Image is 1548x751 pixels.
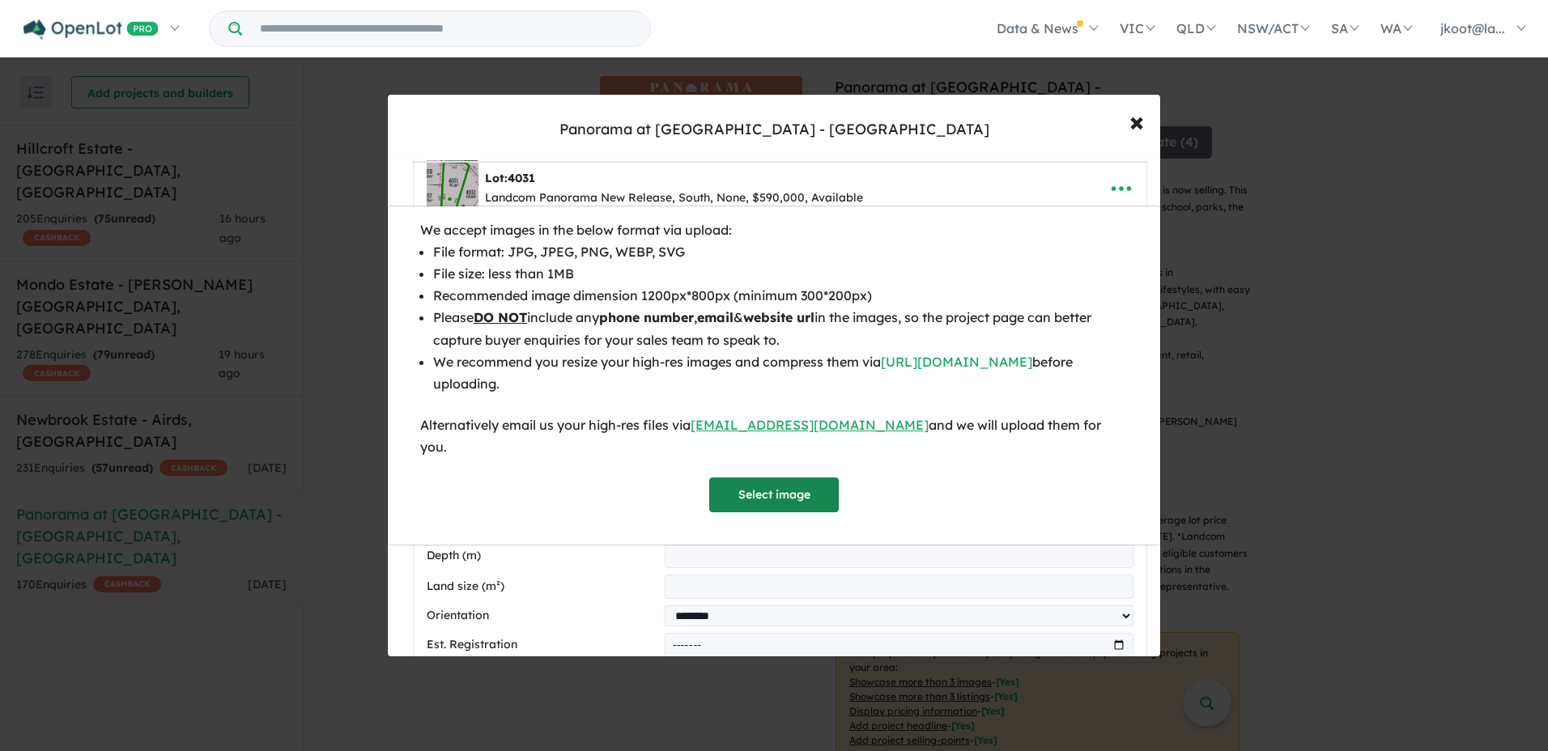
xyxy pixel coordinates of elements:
[697,309,734,325] b: email
[1440,20,1505,36] span: jkoot@la...
[420,219,1128,241] div: We accept images in the below format via upload:
[433,307,1128,350] li: Please include any , & in the images, so the project page can better capture buyer enquiries for ...
[474,309,527,325] u: DO NOT
[691,417,929,433] a: [EMAIL_ADDRESS][DOMAIN_NAME]
[245,11,647,46] input: Try estate name, suburb, builder or developer
[433,351,1128,395] li: We recommend you resize your high-res images and compress them via before uploading.
[599,309,694,325] b: phone number
[709,477,839,512] button: Select image
[881,354,1032,370] a: [URL][DOMAIN_NAME]
[433,263,1128,285] li: File size: less than 1MB
[743,309,814,325] b: website url
[23,19,159,40] img: Openlot PRO Logo White
[420,414,1128,458] div: Alternatively email us your high-res files via and we will upload them for you.
[433,241,1128,263] li: File format: JPG, JPEG, PNG, WEBP, SVG
[433,285,1128,307] li: Recommended image dimension 1200px*800px (minimum 300*200px)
